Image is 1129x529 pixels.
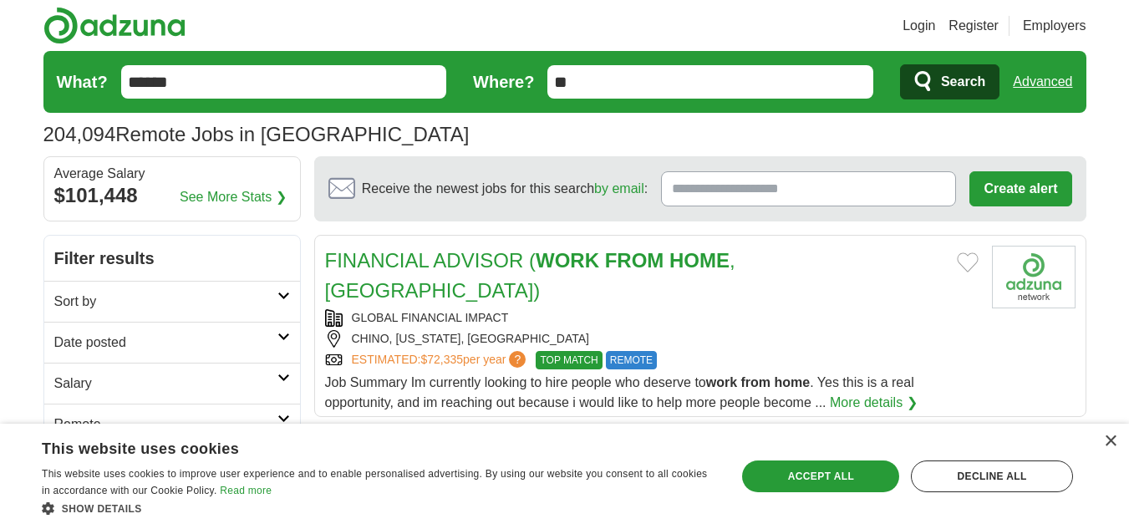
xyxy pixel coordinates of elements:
[42,468,707,496] span: This website uses cookies to improve user experience and to enable personalised advertising. By u...
[44,363,300,404] a: Salary
[54,333,277,353] h2: Date posted
[706,375,737,389] strong: work
[325,309,979,327] div: GLOBAL FINANCIAL IMPACT
[669,249,730,272] strong: HOME
[57,69,108,94] label: What?
[43,120,116,150] span: 204,094
[54,374,277,394] h2: Salary
[54,167,290,181] div: Average Salary
[44,236,300,281] h2: Filter results
[325,375,914,409] span: Job Summary Im currently looking to hire people who deserve to . Yes this is a real opportunity, ...
[54,181,290,211] div: $101,448
[594,181,644,196] a: by email
[775,375,811,389] strong: home
[605,249,664,272] strong: FROM
[473,69,534,94] label: Where?
[509,351,526,368] span: ?
[957,252,979,272] button: Add to favorite jobs
[903,16,935,36] a: Login
[900,64,999,99] button: Search
[220,485,272,496] a: Read more, opens a new window
[536,249,599,272] strong: WORK
[43,123,470,145] h1: Remote Jobs in [GEOGRAPHIC_DATA]
[911,460,1073,492] div: Decline all
[941,65,985,99] span: Search
[352,351,530,369] a: ESTIMATED:$72,335per year?
[1104,435,1116,448] div: Close
[44,404,300,445] a: Remote
[325,249,735,302] a: FINANCIAL ADVISOR (WORK FROM HOME, [GEOGRAPHIC_DATA])
[742,460,899,492] div: Accept all
[1023,16,1086,36] a: Employers
[536,351,602,369] span: TOP MATCH
[42,500,716,516] div: Show details
[325,330,979,348] div: CHINO, [US_STATE], [GEOGRAPHIC_DATA]
[992,246,1076,308] img: Company logo
[42,434,674,459] div: This website uses cookies
[54,415,277,435] h2: Remote
[44,322,300,363] a: Date posted
[180,187,287,207] a: See More Stats ❯
[948,16,999,36] a: Register
[44,281,300,322] a: Sort by
[830,393,918,413] a: More details ❯
[43,7,186,44] img: Adzuna logo
[62,503,142,515] span: Show details
[969,171,1071,206] button: Create alert
[54,292,277,312] h2: Sort by
[1013,65,1072,99] a: Advanced
[420,353,463,366] span: $72,335
[362,179,648,199] span: Receive the newest jobs for this search :
[606,351,657,369] span: REMOTE
[741,375,771,389] strong: from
